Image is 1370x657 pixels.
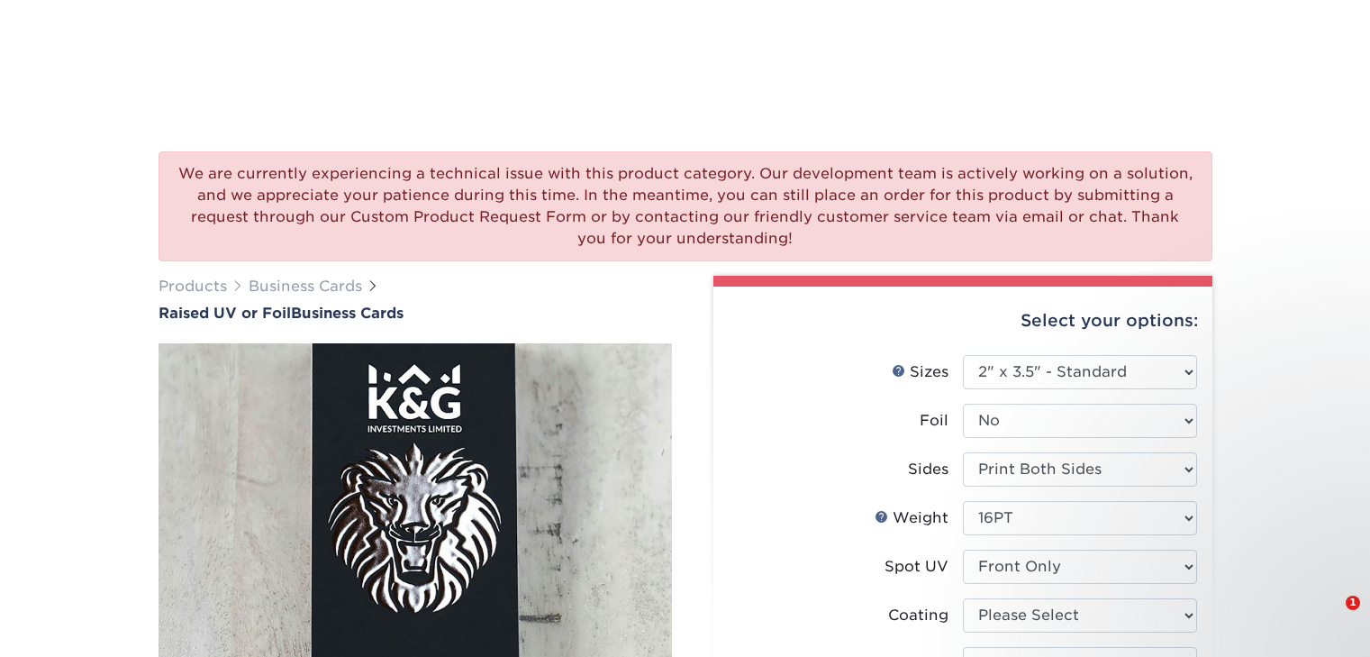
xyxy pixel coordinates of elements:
div: Weight [875,507,948,529]
a: Raised UV or FoilBusiness Cards [159,305,672,322]
div: Spot UV [885,556,948,578]
div: Select your options: [728,287,1198,355]
span: Raised UV or Foil [159,305,291,322]
h1: Business Cards [159,305,672,322]
iframe: Google Customer Reviews [5,602,153,651]
a: Products [159,278,227,295]
div: We are currently experiencing a technical issue with this product category. Our development team ... [159,151,1212,261]
div: Foil [920,410,948,432]
span: 1 [1346,596,1360,610]
a: Business Cards [249,278,362,295]
div: Sizes [892,361,948,383]
div: Coating [888,605,948,626]
div: Sides [908,459,948,480]
iframe: Intercom live chat [1309,596,1352,639]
